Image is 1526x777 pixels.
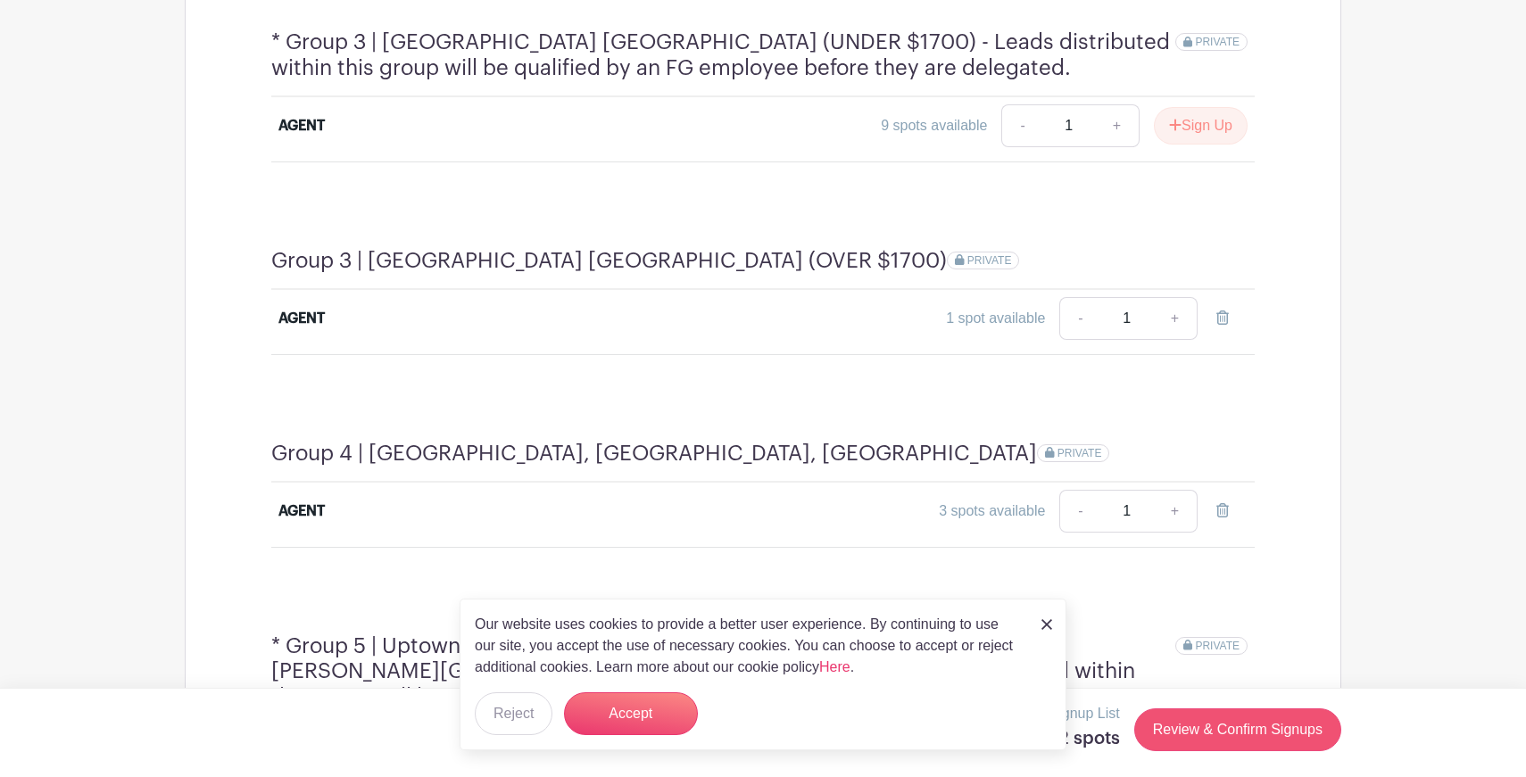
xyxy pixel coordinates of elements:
a: Here [819,659,850,674]
span: PRIVATE [1195,36,1240,48]
span: PRIVATE [1195,640,1240,652]
a: - [1001,104,1042,147]
h4: Group 3 | [GEOGRAPHIC_DATA] [GEOGRAPHIC_DATA] (OVER $1700) [271,248,947,274]
img: close_button-5f87c8562297e5c2d7936805f587ecaba9071eb48480494691a3f1689db116b3.svg [1041,619,1052,630]
button: Accept [564,692,698,735]
h4: * Group 3 | [GEOGRAPHIC_DATA] [GEOGRAPHIC_DATA] (UNDER $1700) - Leads distributed within this gro... [271,29,1175,81]
span: PRIVATE [1057,447,1102,459]
h4: * Group 5 | Uptown Ravenswood [GEOGRAPHIC_DATA] [GEOGRAPHIC_DATA] [PERSON_NAME][GEOGRAPHIC_DATA] ... [271,633,1175,710]
h4: Group 4 | [GEOGRAPHIC_DATA], [GEOGRAPHIC_DATA], [GEOGRAPHIC_DATA] [271,441,1037,467]
h5: 2 spots [1049,728,1120,749]
a: - [1059,490,1100,533]
div: 9 spots available [881,115,987,136]
div: AGENT [278,308,325,329]
div: 3 spots available [939,500,1045,522]
button: Sign Up [1154,107,1248,145]
a: - [1059,297,1100,340]
a: + [1153,297,1198,340]
p: Our website uses cookies to provide a better user experience. By continuing to use our site, you ... [475,614,1023,678]
div: AGENT [278,500,325,522]
div: 1 spot available [946,308,1045,329]
p: Signup List [1049,703,1120,724]
a: + [1095,104,1140,147]
span: PRIVATE [967,254,1012,267]
a: + [1153,490,1198,533]
button: Reject [475,692,552,735]
div: AGENT [278,115,325,136]
a: Review & Confirm Signups [1134,708,1341,751]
